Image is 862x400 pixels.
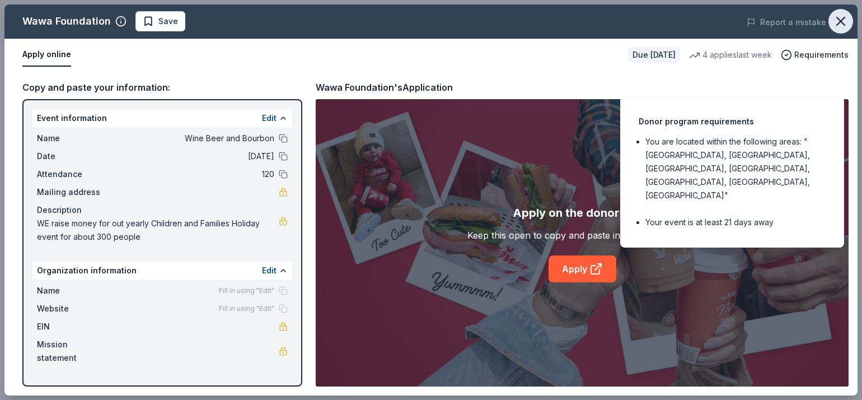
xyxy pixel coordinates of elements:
[645,135,826,202] li: You are located within the following areas: "[GEOGRAPHIC_DATA], [GEOGRAPHIC_DATA], [GEOGRAPHIC_DA...
[37,168,112,181] span: Attendance
[219,304,274,313] span: Fill in using "Edit"
[112,132,274,145] span: Wine Beer and Bourbon
[262,264,277,277] button: Edit
[37,320,112,333] span: EIN
[37,302,112,315] span: Website
[747,16,826,29] button: Report a mistake
[37,284,112,297] span: Name
[645,216,826,229] li: Your event is at least 21 days away
[37,185,112,199] span: Mailing address
[316,80,453,95] div: Wawa Foundation's Application
[794,48,849,62] span: Requirements
[37,338,112,365] span: Mission statement
[22,43,71,67] button: Apply online
[37,132,112,145] span: Name
[37,203,288,217] div: Description
[32,262,292,280] div: Organization information
[112,168,274,181] span: 120
[628,47,680,63] div: Due [DATE]
[37,150,112,163] span: Date
[158,15,178,28] span: Save
[37,217,279,244] span: WE raise money for out yearly Children and Families Holiday event for about 300 people
[32,109,292,127] div: Event information
[112,150,274,163] span: [DATE]
[549,255,616,282] a: Apply
[781,48,849,62] button: Requirements
[22,12,111,30] div: Wawa Foundation
[689,48,772,62] div: 4 applies last week
[135,11,185,31] button: Save
[639,115,826,128] div: Donor program requirements
[513,204,652,222] div: Apply on the donor's site
[219,286,274,295] span: Fill in using "Edit"
[22,80,302,95] div: Copy and paste your information:
[262,111,277,125] button: Edit
[467,229,697,242] div: Keep this open to copy and paste in your information.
